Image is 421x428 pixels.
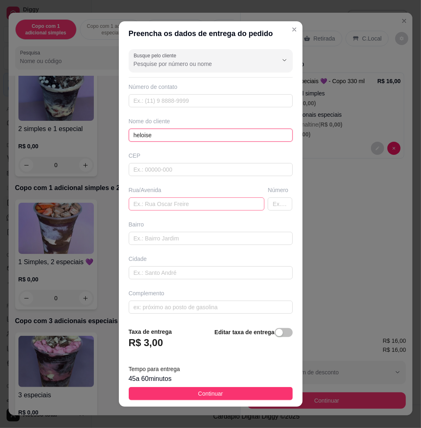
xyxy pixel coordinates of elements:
[129,220,293,229] div: Bairro
[129,129,293,142] input: Ex.: João da Silva
[129,197,265,211] input: Ex.: Rua Oscar Freire
[129,94,293,107] input: Ex.: (11) 9 8888-9999
[129,83,293,91] div: Número de contato
[129,366,180,372] span: Tempo para entrega
[129,152,293,160] div: CEP
[129,336,163,349] h3: R$ 3,00
[119,21,303,46] header: Preencha os dados de entrega do pedido
[288,23,301,36] button: Close
[134,52,179,59] label: Busque pelo cliente
[214,329,274,335] strong: Editar taxa de entrega
[129,232,293,245] input: Ex.: Bairro Jardim
[268,186,292,194] div: Número
[268,197,292,211] input: Ex.: 44
[129,186,265,194] div: Rua/Avenida
[129,387,293,400] button: Continuar
[129,328,172,335] strong: Taxa de entrega
[129,255,293,263] div: Cidade
[129,266,293,279] input: Ex.: Santo André
[134,60,265,68] input: Busque pelo cliente
[129,163,293,176] input: Ex.: 00000-000
[129,374,293,384] div: 45 a 60 minutos
[129,301,293,314] input: ex: próximo ao posto de gasolina
[129,117,293,125] div: Nome do cliente
[129,289,293,297] div: Complemento
[198,389,223,398] span: Continuar
[278,54,291,67] button: Show suggestions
